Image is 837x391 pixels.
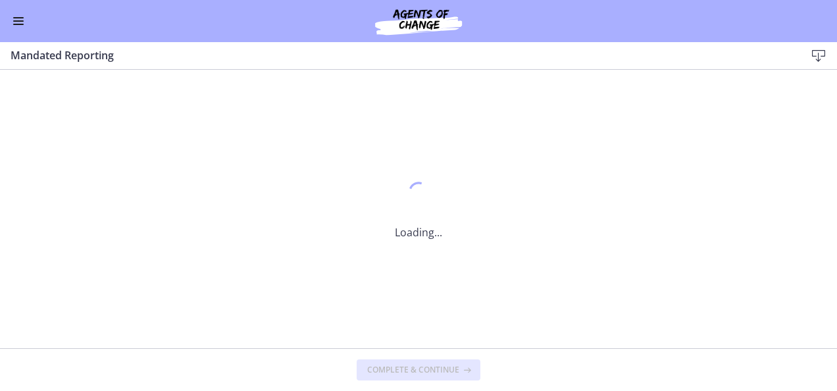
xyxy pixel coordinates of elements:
h3: Mandated Reporting [11,47,784,63]
div: 1 [395,178,442,209]
span: Complete & continue [367,365,459,375]
p: Loading... [395,224,442,240]
img: Agents of Change [340,5,497,37]
button: Enable menu [11,13,26,29]
button: Complete & continue [357,359,480,380]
